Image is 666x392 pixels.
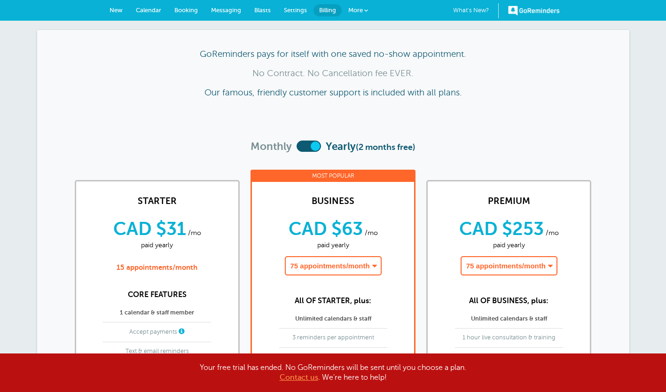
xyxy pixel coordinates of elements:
span: Blasts [254,7,271,14]
span: /mo [546,229,559,236]
small: (2 months free) [356,142,415,152]
li: 3 reminders per appointment [279,334,387,347]
p: CORE FEATURES [81,290,234,299]
b: Unlimited calendars & staff [471,315,547,322]
a: Billing [313,4,342,16]
span: More [348,7,363,14]
span: Calendar [136,7,161,14]
li: Accept payments [103,328,211,342]
span: Settings [284,7,307,14]
span: CAD $31 [113,219,186,239]
a: What's New? [453,3,499,18]
span: Monthly [251,141,292,161]
span: paid yearly [432,241,586,249]
p: All OF STARTER, plus: [257,297,410,306]
span: Booking [174,7,198,14]
h5: STARTER [81,196,234,206]
li: 1 hour live consultation & training [455,334,563,347]
h5: BUSINESS [257,196,410,206]
h3: Our famous, friendly customer support is included with all plans. [56,87,611,98]
span: /mo [365,229,378,236]
span: CAD $253 [459,219,544,239]
b: 1 calendar & staff member [120,309,194,316]
span: MOST POPULAR [312,172,354,179]
h5: PREMIUM [432,196,586,206]
span: Yearly [326,141,415,161]
h3: No Contract. No Cancellation fee EVER. [56,68,611,78]
p: All OF BUSINESS, plus: [432,297,586,306]
h3: GoReminders pays for itself with one saved no-show appointment. [56,49,611,59]
b: Unlimited calendars & staff [295,315,371,322]
span: CAD $63 [289,219,363,239]
div: Your free trial has ended. No GoReminders will be sent until you choose a plan. . We're here to h... [98,363,568,383]
span: Messaging [211,7,241,14]
span: New [110,7,123,14]
span: Billing [319,7,336,14]
p: 15 appointments/month [81,263,234,272]
span: /mo [188,229,201,236]
span: paid yearly [81,241,234,249]
li: Text & email reminders [103,348,211,361]
a: Contact us [280,373,318,382]
span: paid yearly [257,241,410,249]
